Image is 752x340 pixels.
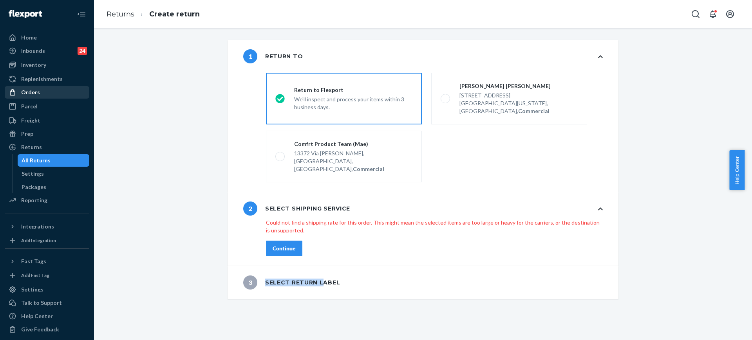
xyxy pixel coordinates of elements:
[21,257,46,265] div: Fast Tags
[21,223,54,230] div: Integrations
[5,194,89,207] a: Reporting
[5,31,89,44] a: Home
[294,86,412,94] div: Return to Flexport
[22,183,46,191] div: Packages
[243,201,350,216] div: Select shipping service
[5,114,89,127] a: Freight
[5,86,89,99] a: Orders
[21,237,56,244] div: Add Integration
[243,201,257,216] span: 2
[459,92,578,99] div: [STREET_ADDRESS]
[243,49,257,63] span: 1
[21,34,37,41] div: Home
[21,103,38,110] div: Parcel
[5,141,89,153] a: Returns
[243,49,303,63] div: Return to
[21,326,59,333] div: Give Feedback
[5,323,89,336] button: Give Feedback
[21,272,49,279] div: Add Fast Tag
[5,297,89,309] a: Talk to Support
[21,75,63,83] div: Replenishments
[5,310,89,322] a: Help Center
[149,10,200,18] a: Create return
[107,10,134,18] a: Returns
[21,61,46,69] div: Inventory
[5,220,89,233] button: Integrations
[5,236,89,245] a: Add Integration
[459,82,578,90] div: [PERSON_NAME] [PERSON_NAME]
[21,196,47,204] div: Reporting
[353,166,384,172] strong: Commercial
[5,271,89,280] a: Add Fast Tag
[100,3,206,26] ol: breadcrumbs
[5,59,89,71] a: Inventory
[294,140,412,148] div: Comfrt Product Team (Mae)
[5,255,89,268] button: Fast Tags
[21,299,62,307] div: Talk to Support
[22,170,44,178] div: Settings
[243,275,340,290] div: Select return label
[9,10,42,18] img: Flexport logo
[22,157,51,164] div: All Returns
[5,283,89,296] a: Settings
[78,47,87,55] div: 24
[21,117,40,124] div: Freight
[266,241,302,256] button: Continue
[18,181,90,193] a: Packages
[21,286,43,293] div: Settings
[5,45,89,57] a: Inbounds24
[18,167,90,180] a: Settings
[5,100,89,113] a: Parcel
[266,219,603,234] p: Could not find a shipping rate for this order. This might mean the selected items are too large o...
[21,88,40,96] div: Orders
[5,73,89,85] a: Replenishments
[688,6,703,22] button: Open Search Box
[21,47,45,55] div: Inbounds
[74,6,89,22] button: Close Navigation
[21,143,42,151] div: Returns
[729,150,745,190] button: Help Center
[21,130,33,138] div: Prep
[705,6,721,22] button: Open notifications
[294,94,412,111] div: We'll inspect and process your items within 3 business days.
[18,154,90,167] a: All Returns
[294,157,412,173] div: [GEOGRAPHIC_DATA], [GEOGRAPHIC_DATA],
[518,108,550,114] strong: Commercial
[294,149,412,157] div: 13372 Via [PERSON_NAME],
[459,99,578,115] div: [GEOGRAPHIC_DATA][US_STATE], [GEOGRAPHIC_DATA],
[243,275,257,290] span: 3
[273,245,296,252] div: Continue
[722,6,738,22] button: Open account menu
[5,128,89,140] a: Prep
[21,312,53,320] div: Help Center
